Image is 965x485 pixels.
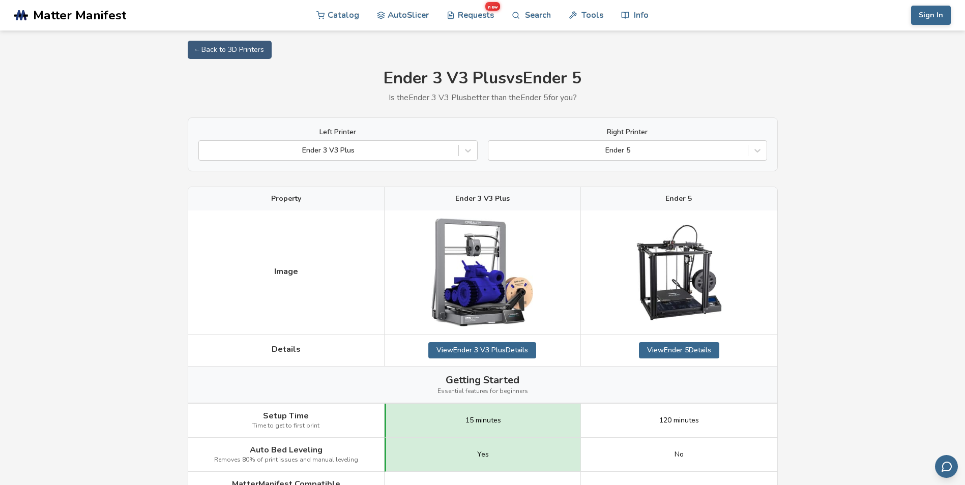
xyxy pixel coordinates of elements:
span: Ender 5 [665,195,692,203]
img: Ender 5 [628,222,730,323]
span: Getting Started [446,374,519,386]
span: Essential features for beginners [437,388,528,395]
label: Right Printer [488,128,767,136]
span: Time to get to first print [252,422,319,430]
span: 120 minutes [659,416,699,425]
a: ← Back to 3D Printers [188,41,272,59]
span: Ender 3 V3 Plus [455,195,510,203]
a: ViewEnder 5Details [639,342,719,358]
input: Ender 3 V3 Plus [204,146,206,155]
p: Is the Ender 3 V3 Plus better than the Ender 5 for you? [188,93,778,102]
span: 15 minutes [465,416,501,425]
span: Property [271,195,301,203]
span: Auto Bed Leveling [250,445,323,454]
span: new [485,2,500,11]
input: Ender 5 [493,146,495,155]
span: Matter Manifest [33,8,126,22]
a: ViewEnder 3 V3 PlusDetails [428,342,536,358]
button: Sign In [911,6,951,25]
span: Details [272,345,301,354]
button: Send feedback via email [935,455,958,478]
h1: Ender 3 V3 Plus vs Ender 5 [188,69,778,88]
span: Removes 80% of print issues and manual leveling [214,457,358,464]
span: Setup Time [263,411,309,420]
span: Yes [477,450,489,459]
span: No [675,450,684,459]
img: Ender 3 V3 Plus [431,218,533,326]
span: Image [274,267,298,276]
label: Left Printer [198,128,478,136]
